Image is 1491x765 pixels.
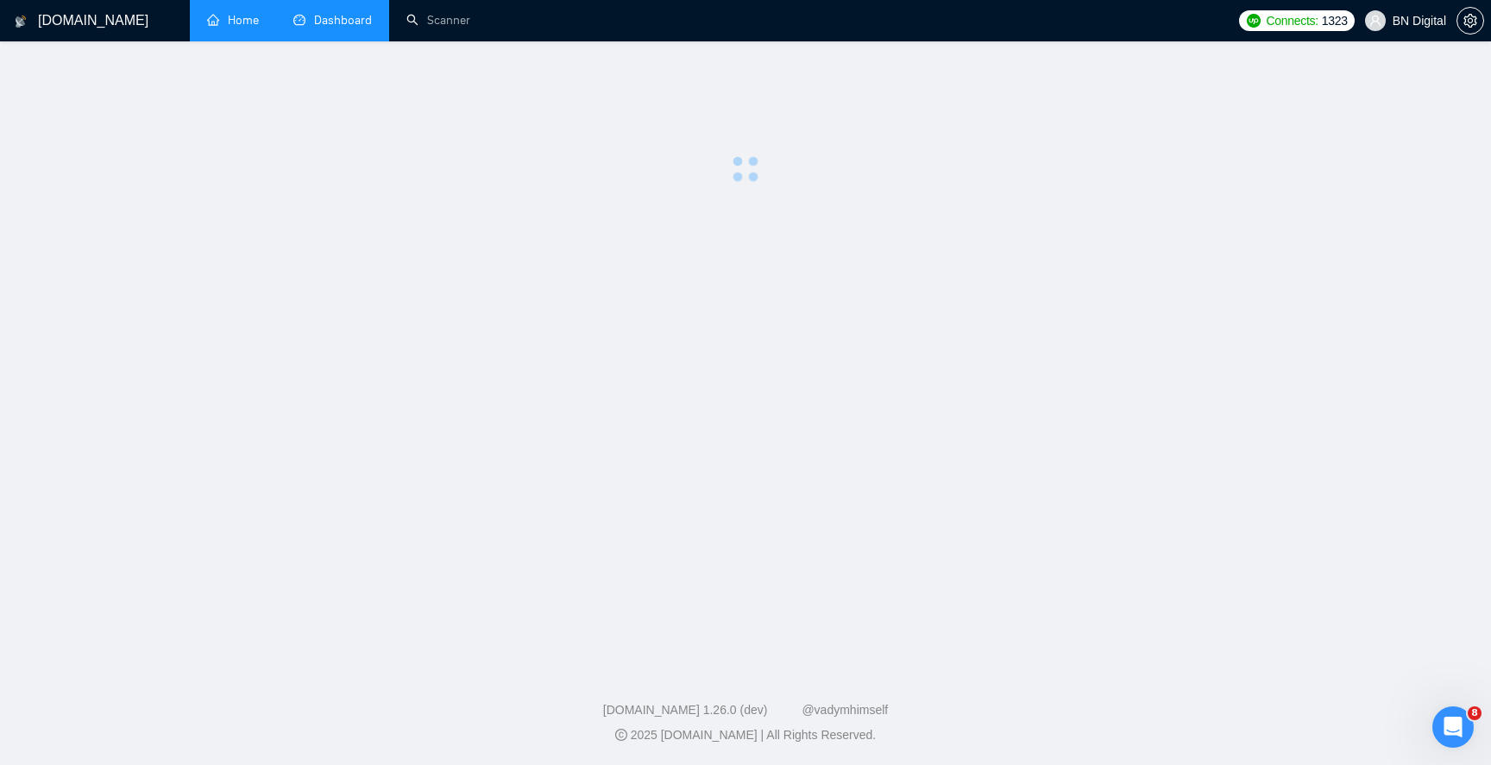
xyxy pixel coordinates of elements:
img: upwork-logo.png [1247,14,1261,28]
span: 1323 [1322,11,1348,30]
a: searchScanner [406,13,470,28]
iframe: Intercom live chat [1432,706,1474,748]
a: @vadymhimself [802,703,888,717]
span: copyright [615,729,627,741]
span: Connects: [1266,11,1318,30]
a: setting [1456,14,1484,28]
div: 2025 [DOMAIN_NAME] | All Rights Reserved. [14,726,1477,744]
a: homeHome [207,13,259,28]
button: setting [1456,7,1484,34]
span: 8 [1468,706,1482,720]
span: user [1369,15,1381,27]
span: Dashboard [314,13,372,28]
span: setting [1457,14,1483,28]
img: logo [15,8,27,35]
a: [DOMAIN_NAME] 1.26.0 (dev) [603,703,768,717]
span: dashboard [293,14,305,26]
